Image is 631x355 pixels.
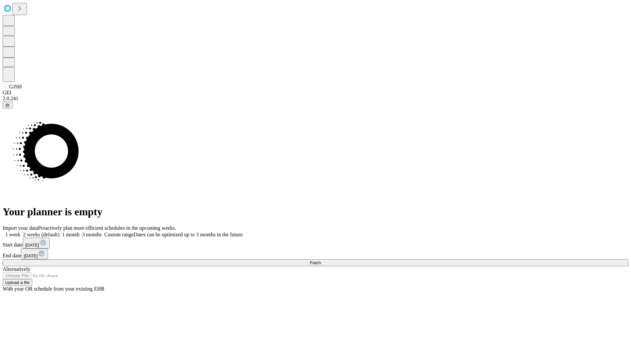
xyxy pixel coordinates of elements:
span: [DATE] [25,243,39,248]
span: Custom range [104,232,133,237]
button: Fetch [3,259,628,266]
span: Fetch [310,260,321,265]
h1: Your planner is empty [3,206,628,218]
span: 3 months [82,232,102,237]
span: 1 week [5,232,20,237]
span: [DATE] [24,253,37,258]
span: Import your data [3,225,38,231]
div: Start date [3,238,628,248]
button: @ [3,102,12,108]
span: With your OR schedule from your existing EHR [3,286,105,292]
button: Upload a file [3,279,32,286]
span: 2 weeks (default) [23,232,59,237]
span: Alternatively [3,266,30,272]
span: Proactively plan more efficient schedules in the upcoming weeks. [38,225,176,231]
span: GJSH [9,84,22,89]
button: [DATE] [23,238,50,248]
div: GEI [3,90,628,96]
span: @ [5,103,10,107]
span: 1 month [62,232,80,237]
button: [DATE] [21,248,48,259]
div: 2.0.241 [3,96,628,102]
span: Dates can be optimized up to 3 months in the future. [134,232,244,237]
div: End date [3,248,628,259]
